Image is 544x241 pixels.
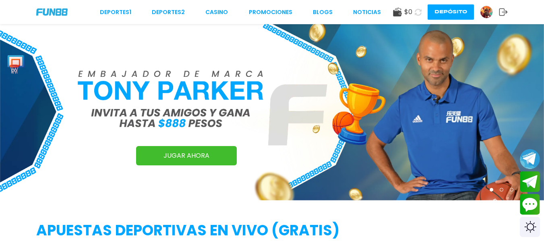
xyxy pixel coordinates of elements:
[36,8,68,15] img: Company Logo
[136,146,237,165] a: JUGAR AHORA
[520,148,540,169] button: Join telegram channel
[520,194,540,215] button: Contact customer service
[428,4,474,20] button: Depósito
[205,8,228,16] a: CASINO
[100,8,131,16] a: Deportes1
[520,217,540,237] div: Switch theme
[520,171,540,192] button: Join telegram
[249,8,292,16] a: Promociones
[480,6,492,18] img: Avatar
[480,6,499,19] a: Avatar
[152,8,185,16] a: Deportes2
[313,8,333,16] a: BLOGS
[353,8,381,16] a: NOTICIAS
[404,7,412,17] span: $ 0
